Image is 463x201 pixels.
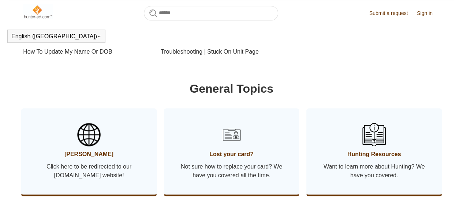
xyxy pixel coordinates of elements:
[77,123,101,146] img: 01HZPCYSBW5AHTQ31RY2D2VRJS
[21,108,157,194] a: [PERSON_NAME] Click here to be redirected to our [DOMAIN_NAME] website!
[32,162,146,180] span: Click here to be redirected to our [DOMAIN_NAME] website!
[417,9,440,17] a: Sign in
[11,33,101,40] button: English ([GEOGRAPHIC_DATA])
[23,80,440,97] h1: General Topics
[164,108,299,194] a: Lost your card? Not sure how to replace your card? We have you covered all the time.
[369,9,415,17] a: Submit a request
[362,123,386,146] img: 01HZPCYSN9AJKKHAEXNV8VQ106
[144,6,278,20] input: Search
[23,4,53,19] img: Hunter-Ed Help Center home page
[23,42,150,62] a: How To Update My Name Or DOB
[306,108,442,194] a: Hunting Resources Want to learn more about Hunting? We have you covered.
[220,123,243,146] img: 01HZPCYSH6ZB6VTWVB6HCD0F6B
[161,42,287,62] a: Troubleshooting | Stuck On Unit Page
[32,150,146,159] span: [PERSON_NAME]
[317,162,431,180] span: Want to learn more about Hunting? We have you covered.
[175,150,288,159] span: Lost your card?
[175,162,288,180] span: Not sure how to replace your card? We have you covered all the time.
[317,150,431,159] span: Hunting Resources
